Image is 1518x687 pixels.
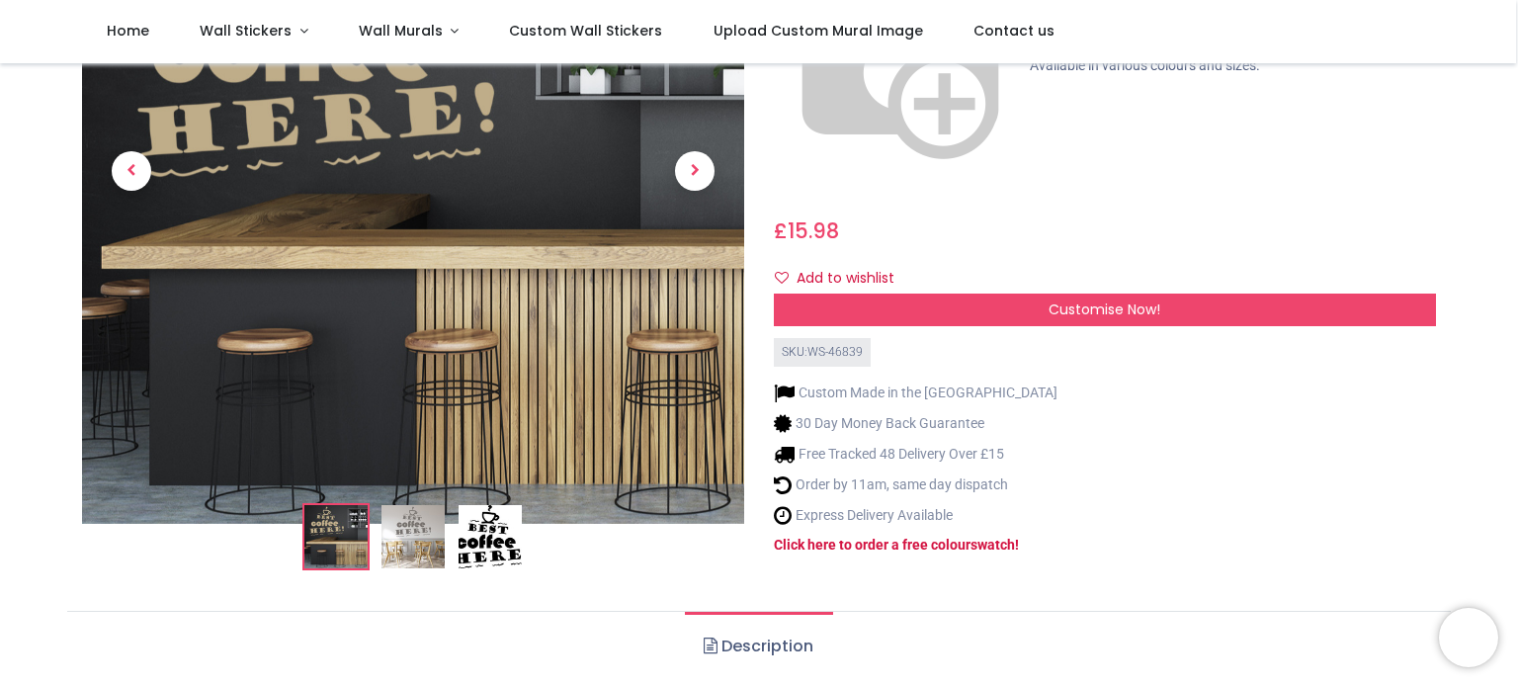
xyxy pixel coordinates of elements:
img: WS-46839-03 [459,506,522,569]
span: Next [675,151,715,191]
li: Custom Made in the [GEOGRAPHIC_DATA] [774,383,1057,403]
button: Add to wishlistAdd to wishlist [774,262,911,296]
span: Wall Murals [359,21,443,41]
li: Express Delivery Available [774,505,1057,526]
li: Free Tracked 48 Delivery Over £15 [774,444,1057,465]
span: Customise Now! [1049,300,1160,319]
span: Home [107,21,149,41]
span: Previous [112,151,151,191]
a: swatch [970,537,1015,553]
span: Wall Stickers [200,21,292,41]
iframe: Brevo live chat [1439,608,1498,667]
span: Custom Wall Stickers [509,21,662,41]
a: Click here to order a free colour [774,537,970,553]
img: Best Coffee Here Cafe Sign Wall Sticker [304,506,368,569]
a: Description [685,612,832,681]
span: Upload Custom Mural Image [714,21,923,41]
a: ! [1015,537,1019,553]
span: £ [774,216,839,245]
span: Available in various colours and sizes. [1030,57,1260,73]
div: SKU: WS-46839 [774,338,871,367]
span: 15.98 [788,216,839,245]
img: WS-46839-02 [381,506,445,569]
li: 30 Day Money Back Guarantee [774,413,1057,434]
li: Order by 11am, same day dispatch [774,474,1057,495]
i: Add to wishlist [775,271,789,285]
span: Contact us [973,21,1054,41]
